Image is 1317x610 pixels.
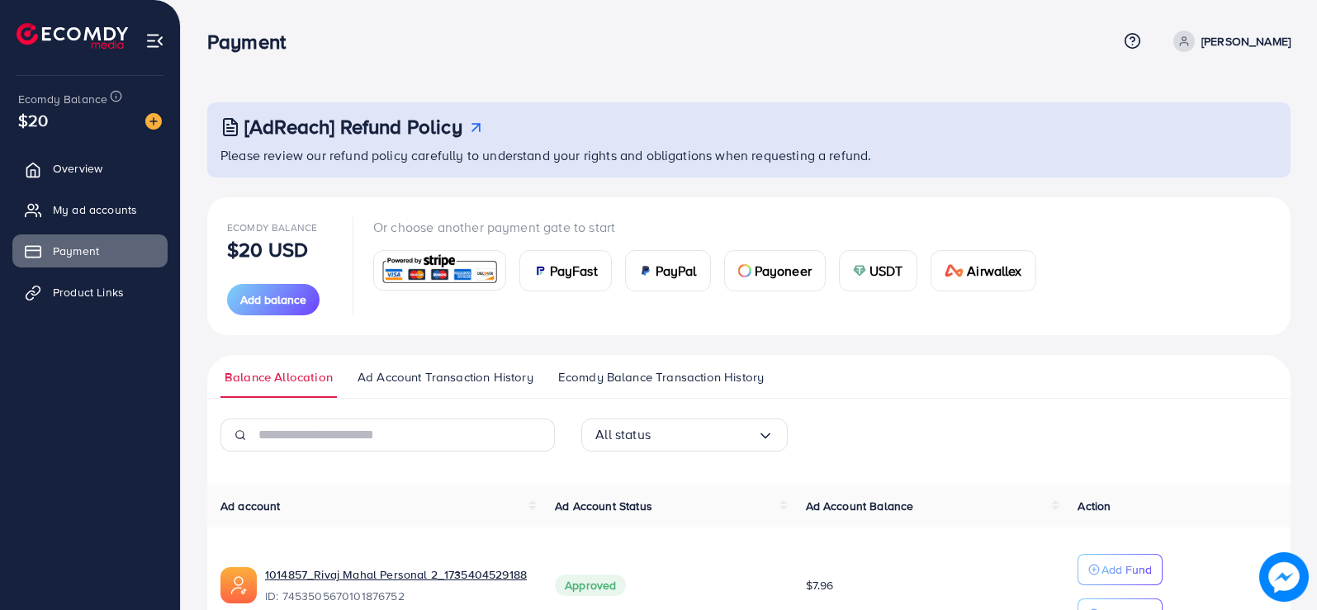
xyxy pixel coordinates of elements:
[145,113,162,130] img: image
[227,239,308,259] p: $20 USD
[853,264,866,277] img: card
[1167,31,1291,52] a: [PERSON_NAME]
[12,276,168,309] a: Product Links
[244,115,462,139] h3: [AdReach] Refund Policy
[519,250,612,291] a: cardPayFast
[839,250,917,291] a: cardUSDT
[1078,554,1163,585] button: Add Fund
[558,368,764,386] span: Ecomdy Balance Transaction History
[12,234,168,267] a: Payment
[550,261,598,281] span: PayFast
[656,261,697,281] span: PayPal
[945,264,964,277] img: card
[240,291,306,308] span: Add balance
[533,264,547,277] img: card
[967,261,1021,281] span: Airwallex
[651,422,757,447] input: Search for option
[12,152,168,185] a: Overview
[227,220,317,234] span: Ecomdy Balance
[1260,553,1307,600] img: image
[220,145,1281,165] p: Please review our refund policy carefully to understand your rights and obligations when requesti...
[373,250,506,291] a: card
[207,30,299,54] h3: Payment
[806,577,834,593] span: $7.96
[265,566,528,604] div: <span class='underline'>1014857_Rivaj Mahal Personal 2_1735404529188</span></br>7453505670101876752
[639,264,652,277] img: card
[12,193,168,226] a: My ad accounts
[358,368,533,386] span: Ad Account Transaction History
[931,250,1036,291] a: cardAirwallex
[220,567,257,603] img: ic-ads-acc.e4c84228.svg
[53,201,137,218] span: My ad accounts
[738,264,751,277] img: card
[595,422,651,447] span: All status
[265,566,527,583] a: 1014857_Rivaj Mahal Personal 2_1735404529188
[1201,31,1291,51] p: [PERSON_NAME]
[373,217,1049,237] p: Or choose another payment gate to start
[220,498,281,514] span: Ad account
[227,284,320,315] button: Add balance
[18,108,48,132] span: $20
[53,284,124,300] span: Product Links
[724,250,826,291] a: cardPayoneer
[17,23,128,49] img: logo
[53,160,102,177] span: Overview
[1101,560,1152,579] p: Add Fund
[145,31,164,50] img: menu
[625,250,711,291] a: cardPayPal
[379,253,500,288] img: card
[225,368,333,386] span: Balance Allocation
[1078,498,1111,514] span: Action
[555,575,626,596] span: Approved
[53,243,99,259] span: Payment
[265,588,528,604] span: ID: 7453505670101876752
[869,261,903,281] span: USDT
[555,498,652,514] span: Ad Account Status
[806,498,914,514] span: Ad Account Balance
[18,91,107,107] span: Ecomdy Balance
[755,261,812,281] span: Payoneer
[581,418,788,452] div: Search for option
